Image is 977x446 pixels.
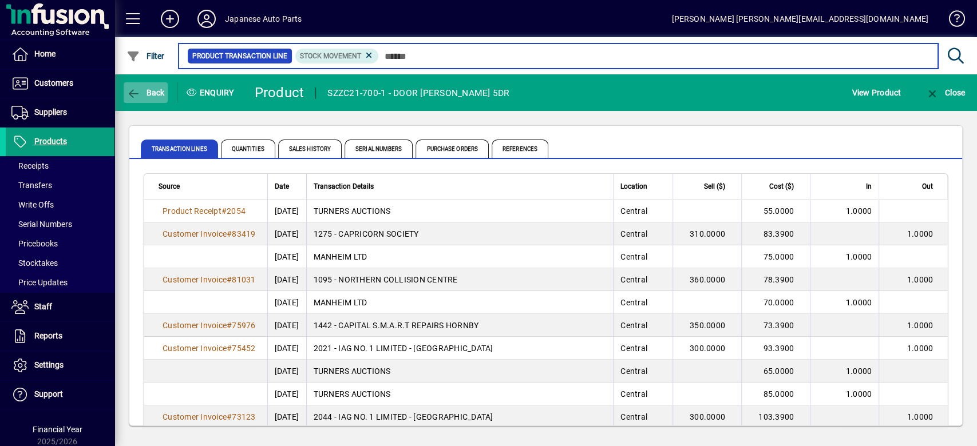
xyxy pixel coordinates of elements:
td: MANHEIM LTD [306,245,614,268]
button: Add [152,9,188,29]
span: 83419 [232,229,255,238]
span: Source [159,180,180,193]
span: Out [922,180,933,193]
td: [DATE] [267,200,306,222]
span: 1.0000 [846,206,872,216]
mat-chip: Product Transaction Type: Stock movement [295,49,379,63]
span: Suppliers [34,107,67,117]
td: [DATE] [267,337,306,360]
td: 310.0000 [673,222,741,245]
td: 350.0000 [673,314,741,337]
span: Receipts [11,161,49,170]
div: Enquiry [177,83,246,102]
div: Date [275,180,299,193]
td: [DATE] [267,268,306,291]
div: SZZC21-700-1 - DOOR [PERSON_NAME] 5DR [327,84,509,102]
td: 78.3900 [741,268,810,291]
span: Location [620,180,647,193]
td: 70.0000 [741,291,810,314]
span: Transaction Details [314,180,374,193]
span: 1.0000 [846,298,872,307]
span: Customer Invoice [163,412,227,421]
div: Location [620,180,666,193]
span: Home [34,49,56,58]
td: 93.3900 [741,337,810,360]
span: Central [620,367,647,376]
span: 75452 [232,344,255,353]
span: Sell ($) [704,180,725,193]
span: 75976 [232,321,255,330]
span: Products [34,137,67,146]
a: Support [6,380,114,409]
span: # [227,412,232,421]
span: View Product [852,83,901,102]
span: Transfers [11,181,52,190]
span: Sales History [278,140,342,158]
span: Pricebooks [11,239,58,248]
td: [DATE] [267,405,306,428]
td: 55.0000 [741,200,810,222]
td: TURNERS AUCTIONS [306,360,614,383]
span: Customer Invoice [163,344,227,353]
span: # [227,229,232,238]
div: Source [159,180,260,193]
td: 1442 - CAPITAL S.M.A.R.T REPAIRS HORNBY [306,314,614,337]
a: Serial Numbers [6,214,114,234]
span: Date [275,180,289,193]
span: 81031 [232,275,255,284]
span: 2054 [227,206,246,216]
a: Customer Invoice#73123 [159,411,260,423]
a: Customer Invoice#83419 [159,228,260,240]
span: Stocktakes [11,258,58,268]
a: Stocktakes [6,253,114,273]
a: Customer Invoice#75452 [159,342,260,355]
div: Cost ($) [749,180,804,193]
span: Central [620,412,647,421]
span: 1.0000 [907,412,934,421]
td: 300.0000 [673,337,741,360]
span: # [221,206,227,216]
span: Central [620,389,647,399]
span: 1.0000 [846,367,872,376]
span: Price Updates [11,278,68,287]
span: Central [620,229,647,238]
div: Sell ($) [680,180,735,193]
span: Customer Invoice [163,275,227,284]
app-page-header-button: Back [114,82,177,103]
span: In [866,180,872,193]
span: # [227,344,232,353]
span: Purchase Orders [416,140,489,158]
a: Customer Invoice#75976 [159,319,260,332]
span: 1.0000 [907,344,934,353]
span: Product Transaction Line [192,50,287,62]
span: 1.0000 [846,389,872,399]
a: Product Receipt#2054 [159,205,250,217]
span: 73123 [232,412,255,421]
span: Stock movement [300,52,361,60]
td: TURNERS AUCTIONS [306,200,614,222]
td: [DATE] [267,222,306,245]
a: Reports [6,322,114,351]
td: [DATE] [267,245,306,268]
span: Product Receipt [163,206,221,216]
a: Customers [6,69,114,98]
span: Central [620,275,647,284]
a: Home [6,40,114,69]
td: 83.3900 [741,222,810,245]
span: Close [925,88,965,97]
a: Settings [6,351,114,380]
span: Customer Invoice [163,321,227,330]
span: Filter [126,51,165,61]
span: Central [620,321,647,330]
span: Transaction Lines [141,140,218,158]
td: 360.0000 [673,268,741,291]
span: 1.0000 [907,321,934,330]
span: # [227,275,232,284]
td: 1095 - NORTHERN COLLISION CENTRE [306,268,614,291]
td: [DATE] [267,314,306,337]
span: # [227,321,232,330]
td: 2021 - IAG NO. 1 LIMITED - [GEOGRAPHIC_DATA] [306,337,614,360]
td: TURNERS AUCTIONS [306,383,614,405]
span: Serial Numbers [345,140,413,158]
td: MANHEIM LTD [306,291,614,314]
